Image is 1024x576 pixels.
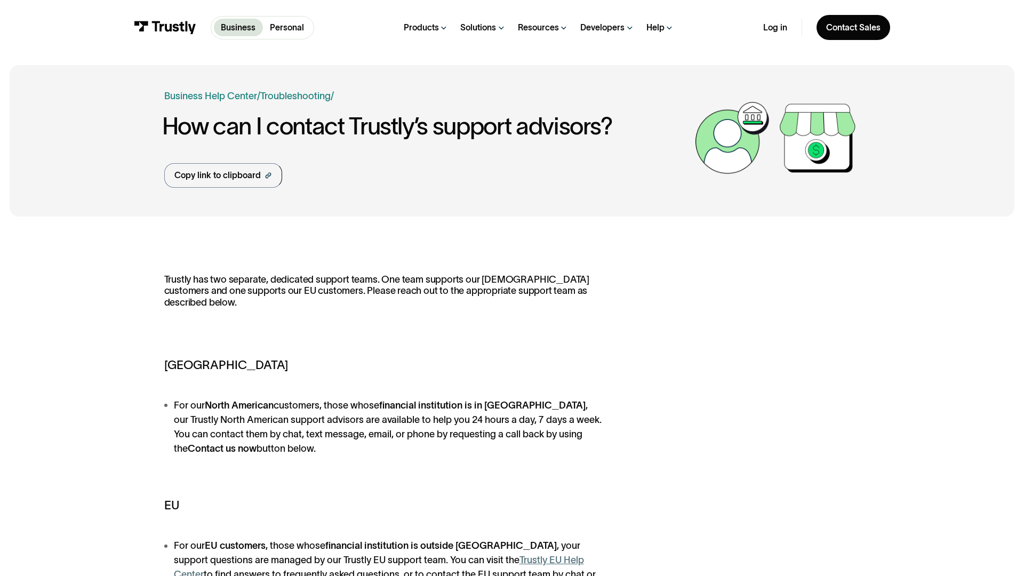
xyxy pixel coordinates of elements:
[205,400,274,411] strong: North American
[817,15,890,40] a: Contact Sales
[164,398,612,456] li: For our customers, those whose , our Trustly North American support advisors are available to hel...
[221,21,255,34] p: Business
[646,22,665,33] div: Help
[404,22,439,33] div: Products
[164,89,257,103] a: Business Help Center
[257,89,260,103] div: /
[164,356,612,374] h5: [GEOGRAPHIC_DATA]
[270,21,304,34] p: Personal
[263,19,311,36] a: Personal
[260,91,331,101] a: Troubleshooting
[460,22,496,33] div: Solutions
[580,22,625,33] div: Developers
[826,22,881,33] div: Contact Sales
[174,169,261,182] div: Copy link to clipboard
[325,540,557,551] strong: financial institution is outside [GEOGRAPHIC_DATA]
[214,19,263,36] a: Business
[164,163,282,188] a: Copy link to clipboard
[162,113,690,140] h1: How can I contact Trustly’s support advisors?
[134,21,196,34] img: Trustly Logo
[518,22,559,33] div: Resources
[331,89,334,103] div: /
[164,497,612,515] h5: EU
[164,274,612,320] p: Trustly has two separate, dedicated support teams. One team supports our [DEMOGRAPHIC_DATA] custo...
[188,443,257,454] strong: Contact us now
[379,400,586,411] strong: financial institution is in [GEOGRAPHIC_DATA]
[205,540,266,551] strong: EU customers
[763,22,787,33] a: Log in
